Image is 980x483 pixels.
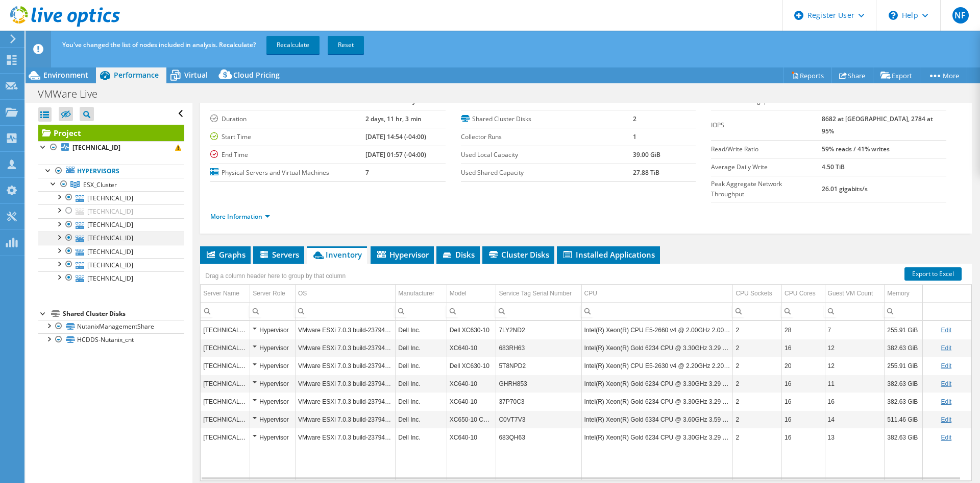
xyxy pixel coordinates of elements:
[461,168,633,178] label: Used Shared Capacity
[38,320,184,333] a: NutanixManagementShare
[733,285,782,303] td: CPU Sockets Column
[33,88,113,100] h1: VMWare Live
[396,428,447,446] td: Column Manufacturer, Value Dell Inc.
[295,393,395,410] td: Column OS, Value VMware ESXi 7.0.3 build-23794027
[253,413,292,426] div: Hypervisor
[396,285,447,303] td: Manufacturer Column
[38,218,184,232] a: [TECHNICAL_ID]
[496,339,581,357] td: Column Service Tag Serial Number, Value 683RH63
[298,287,307,300] div: OS
[38,141,184,154] a: [TECHNICAL_ID]
[396,410,447,428] td: Column Manufacturer, Value Dell Inc.
[581,339,733,357] td: Column CPU, Value Intel(R) Xeon(R) Gold 6234 CPU @ 3.30GHz 3.29 GHz
[210,168,365,178] label: Physical Servers and Virtual Machines
[72,143,120,152] b: [TECHNICAL_ID]
[822,163,845,171] b: 4.50 TiB
[581,285,733,303] td: CPU Column
[584,287,597,300] div: CPU
[783,67,832,83] a: Reports
[201,357,250,375] td: Column Server Name, Value 172.16.75.224
[920,67,967,83] a: More
[782,375,825,393] td: Column CPU Cores, Value 16
[825,302,885,320] td: Column Guest VM Count, Filter cell
[253,378,292,390] div: Hypervisor
[450,287,467,300] div: Model
[581,357,733,375] td: Column CPU, Value Intel(R) Xeon(R) CPU E5-2630 v4 @ 2.20GHz 2.20 GHz
[201,339,250,357] td: Column Server Name, Value 172.16.75.242
[581,321,733,339] td: Column CPU, Value Intel(R) Xeon(R) CPU E5-2660 v4 @ 2.00GHz 2.00 GHz
[396,357,447,375] td: Column Manufacturer, Value Dell Inc.
[184,70,208,80] span: Virtual
[396,375,447,393] td: Column Manufacturer, Value Dell Inc.
[266,36,320,54] a: Recalculate
[258,249,299,260] span: Servers
[250,302,296,320] td: Column Server Role, Filter cell
[461,132,633,142] label: Collector Runs
[711,179,821,199] label: Peak Aggregate Network Throughput
[38,258,184,271] a: [TECHNICAL_ID]
[250,410,296,428] td: Column Server Role, Value Hypervisor
[250,357,296,375] td: Column Server Role, Value Hypervisor
[38,271,184,285] a: [TECHNICAL_ID]
[782,357,825,375] td: Column CPU Cores, Value 20
[114,70,159,80] span: Performance
[447,375,496,393] td: Column Model, Value XC640-10
[365,114,422,123] b: 2 days, 11 hr, 3 min
[885,357,922,375] td: Column Memory, Value 255.91 GiB
[782,428,825,446] td: Column CPU Cores, Value 16
[38,204,184,218] a: [TECHNICAL_ID]
[873,67,920,83] a: Export
[822,114,933,135] b: 8682 at [GEOGRAPHIC_DATA], 2784 at 95%
[201,302,250,320] td: Column Server Name, Filter cell
[210,114,365,124] label: Duration
[496,393,581,410] td: Column Service Tag Serial Number, Value 37P70C3
[825,321,885,339] td: Column Guest VM Count, Value 7
[253,396,292,408] div: Hypervisor
[210,150,365,160] label: End Time
[952,7,969,24] span: NF
[365,150,426,159] b: [DATE] 01:57 (-04:00)
[885,339,922,357] td: Column Memory, Value 382.63 GiB
[733,321,782,339] td: Column CPU Sockets, Value 2
[38,125,184,141] a: Project
[201,410,250,428] td: Column Server Name, Value 172.16.75.216
[200,264,972,481] div: Data grid
[398,287,434,300] div: Manufacturer
[941,434,951,441] a: Edit
[885,375,922,393] td: Column Memory, Value 382.63 GiB
[365,132,426,141] b: [DATE] 14:54 (-04:00)
[201,285,250,303] td: Server Name Column
[62,40,256,49] span: You've changed the list of nodes included in analysis. Recalculate?
[885,302,922,320] td: Column Memory, Filter cell
[205,249,246,260] span: Graphs
[822,145,890,153] b: 59% reads / 41% writes
[442,249,475,260] span: Disks
[733,339,782,357] td: Column CPU Sockets, Value 2
[38,191,184,204] a: [TECHNICAL_ID]
[825,410,885,428] td: Column Guest VM Count, Value 14
[203,269,348,283] div: Drag a column header here to group by that column
[496,285,581,303] td: Service Tag Serial Number Column
[733,357,782,375] td: Column CPU Sockets, Value 2
[496,375,581,393] td: Column Service Tag Serial Number, Value GHRH853
[499,287,572,300] div: Service Tag Serial Number
[43,70,88,80] span: Environment
[711,162,821,172] label: Average Daily Write
[295,428,395,446] td: Column OS, Value VMware ESXi 7.0.3 build-23794027
[201,428,250,446] td: Column Server Name, Value 172.16.75.243
[562,249,655,260] span: Installed Applications
[83,180,117,189] span: ESX_Cluster
[253,324,292,336] div: Hypervisor
[496,410,581,428] td: Column Service Tag Serial Number, Value C0VT7V3
[733,375,782,393] td: Column CPU Sockets, Value 2
[487,249,549,260] span: Cluster Disks
[447,410,496,428] td: Column Model, Value XC650-10 CORE
[782,339,825,357] td: Column CPU Cores, Value 16
[633,150,660,159] b: 39.00 GiB
[396,321,447,339] td: Column Manufacturer, Value Dell Inc.
[210,132,365,142] label: Start Time
[447,357,496,375] td: Column Model, Value Dell XC630-10
[38,178,184,191] a: ESX_Cluster
[496,357,581,375] td: Column Service Tag Serial Number, Value 5T8NPD2
[828,287,873,300] div: Guest VM Count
